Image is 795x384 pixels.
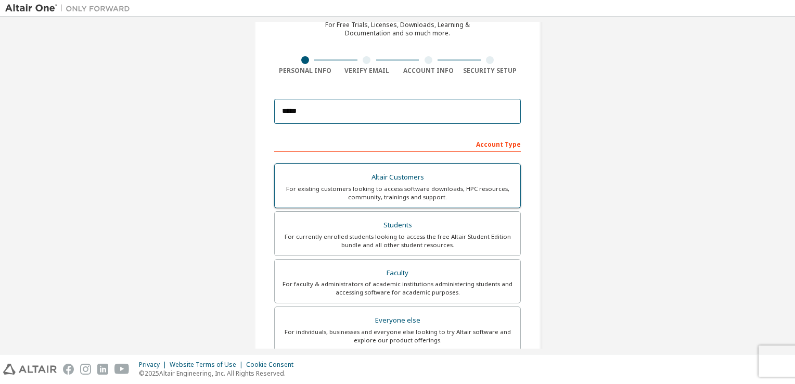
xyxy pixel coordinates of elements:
[281,185,514,201] div: For existing customers looking to access software downloads, HPC resources, community, trainings ...
[281,328,514,344] div: For individuals, businesses and everyone else looking to try Altair software and explore our prod...
[3,364,57,375] img: altair_logo.svg
[274,135,521,152] div: Account Type
[281,170,514,185] div: Altair Customers
[281,266,514,280] div: Faculty
[336,67,398,75] div: Verify Email
[114,364,130,375] img: youtube.svg
[274,67,336,75] div: Personal Info
[170,361,246,369] div: Website Terms of Use
[5,3,135,14] img: Altair One
[281,218,514,233] div: Students
[325,21,470,37] div: For Free Trials, Licenses, Downloads, Learning & Documentation and so much more.
[63,364,74,375] img: facebook.svg
[139,361,170,369] div: Privacy
[139,369,300,378] p: © 2025 Altair Engineering, Inc. All Rights Reserved.
[246,361,300,369] div: Cookie Consent
[281,280,514,297] div: For faculty & administrators of academic institutions administering students and accessing softwa...
[397,67,459,75] div: Account Info
[97,364,108,375] img: linkedin.svg
[80,364,91,375] img: instagram.svg
[281,313,514,328] div: Everyone else
[459,67,521,75] div: Security Setup
[281,233,514,249] div: For currently enrolled students looking to access the free Altair Student Edition bundle and all ...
